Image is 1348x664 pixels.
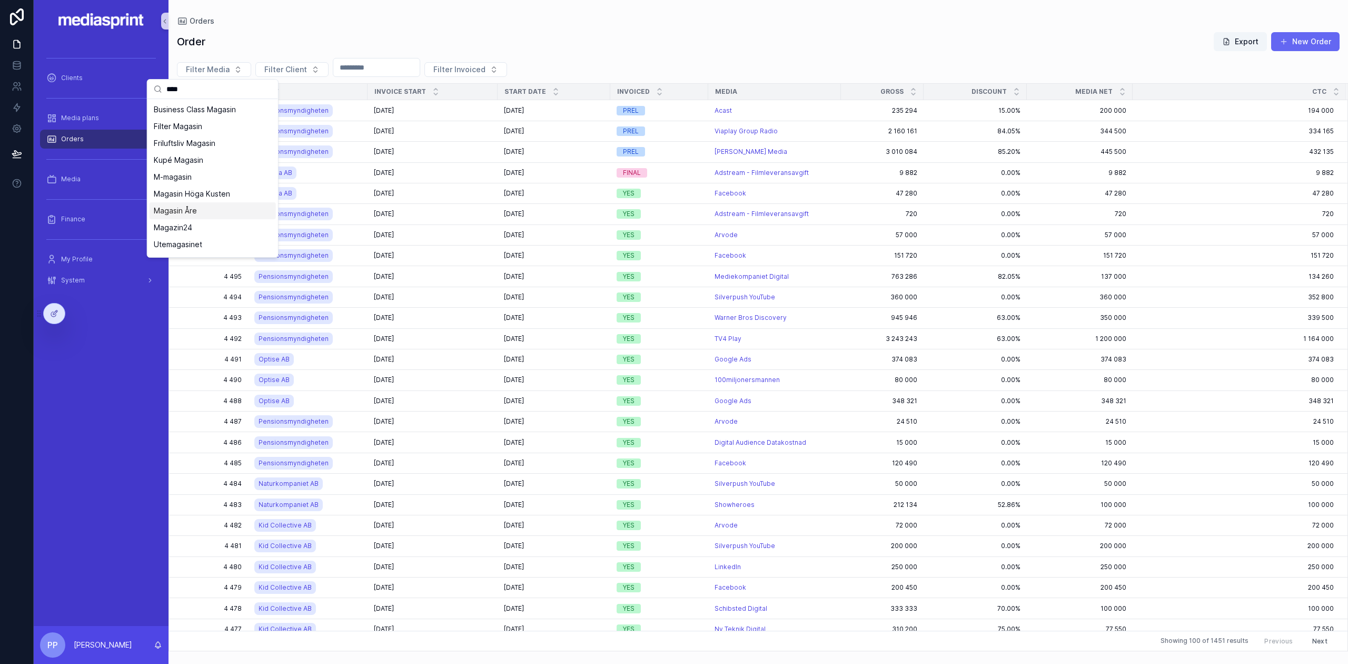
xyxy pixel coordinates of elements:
a: Pensionsmyndigheten [254,206,361,222]
a: 84.05% [930,127,1020,135]
a: PREL [617,106,702,115]
a: 151 720 [1133,251,1334,260]
a: 339 500 [1133,314,1334,322]
span: Adstream - Filmleveransavgift [715,169,809,177]
a: YES [617,251,702,260]
a: Orders [177,16,214,26]
a: YES [617,334,702,344]
a: 151 720 [1033,251,1126,260]
span: 0.00% [930,293,1020,301]
a: [DATE] [374,127,491,135]
span: Optise AB [259,355,290,364]
a: [DATE] [504,251,604,260]
span: Pensionsmyndigheten [259,210,329,218]
span: My Profile [61,255,93,263]
a: 82.05% [930,272,1020,281]
a: 134 260 [1133,272,1334,281]
span: 47 280 [847,189,917,198]
a: 0.00% [930,210,1020,218]
a: 432 135 [1133,148,1334,156]
span: [DATE] [374,251,394,260]
span: 137 000 [1033,272,1126,281]
span: Filter Magasin [154,121,202,132]
span: [DATE] [374,169,394,177]
a: 334 165 [1133,127,1334,135]
span: Friluftsliv Magasin [154,138,215,149]
a: Pensionsmyndigheten [254,102,361,119]
div: YES [623,292,635,302]
span: Orders [61,135,84,143]
span: TV4 Play [715,335,741,343]
a: Acast [715,106,732,115]
span: [DATE] [504,169,524,177]
a: 57 000 [1133,231,1334,239]
a: Pensionsmyndigheten [254,289,361,306]
span: 1 164 000 [1133,335,1334,343]
a: 352 800 [1133,293,1334,301]
a: Viaplay Group Radio [715,127,778,135]
a: 0.00% [930,189,1020,198]
a: 194 000 [1133,106,1334,115]
span: 15.00% [930,106,1020,115]
a: 1 200 000 [1033,335,1126,343]
a: [PERSON_NAME] Media [715,148,835,156]
div: YES [623,355,635,364]
span: Filter Invoiced [433,64,485,75]
a: Arvode [715,231,835,239]
a: Pensionsmyndigheten [254,330,361,347]
span: [DATE] [504,231,524,239]
a: Silverpush YouTube [715,293,775,301]
span: Pensionsmyndigheten [259,272,329,281]
span: [DATE] [504,148,524,156]
span: 4 495 [182,272,242,281]
a: Media plans [40,109,162,128]
span: [DATE] [504,272,524,281]
span: 3 010 084 [847,148,917,156]
span: Magasin Åre [154,206,197,216]
span: [DATE] [504,335,524,343]
span: [DATE] [374,210,394,218]
a: [DATE] [374,251,491,260]
a: 63.00% [930,335,1020,343]
div: PREL [623,147,639,157]
img: App logo [58,13,145,30]
a: Viaplay Group Radio [715,127,835,135]
div: PREL [623,106,639,115]
iframe: Spotlight [1,51,20,70]
a: [DATE] [504,293,604,301]
a: 235 294 [847,106,917,115]
span: [DATE] [504,251,524,260]
a: 2 160 161 [847,127,917,135]
span: 0.00% [930,169,1020,177]
a: 3 243 243 [847,335,917,343]
span: 445 500 [1033,148,1126,156]
span: [DATE] [504,314,524,322]
a: Optise AB [254,351,361,368]
span: Västerbotten magasin [154,256,230,267]
a: 720 [847,210,917,218]
a: Facebook [715,251,746,260]
a: 9 882 [1033,169,1126,177]
span: [DATE] [374,189,394,198]
a: Optise AB [254,353,294,366]
a: Facebook [715,189,835,198]
span: Arvode [715,231,738,239]
a: 344 500 [1033,127,1126,135]
div: Suggestions [147,99,278,257]
span: 0.00% [930,251,1020,260]
a: Galatea AB [254,185,361,202]
a: Pensionsmyndigheten [254,309,361,326]
span: Orders [190,16,214,26]
span: 374 083 [847,355,917,364]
